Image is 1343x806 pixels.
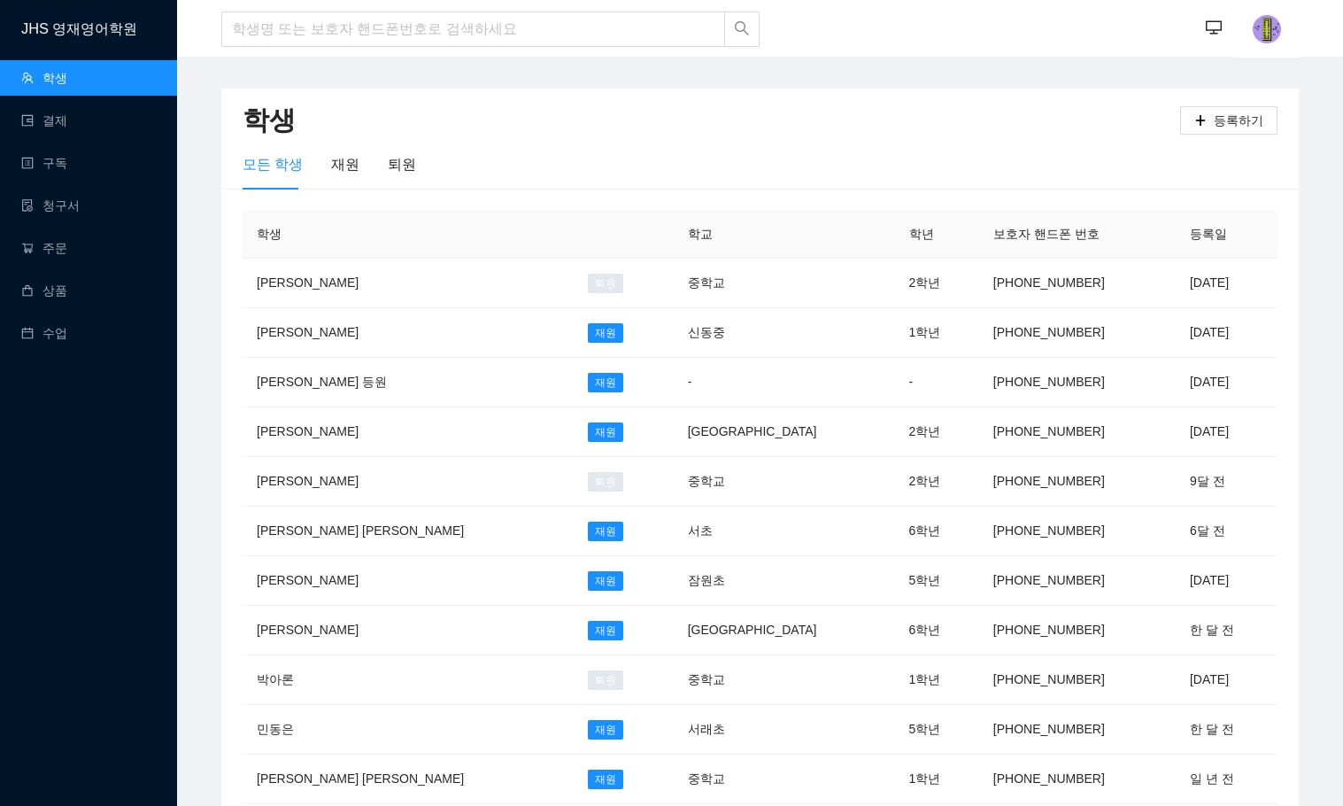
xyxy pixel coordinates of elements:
[895,606,979,655] td: 6학년
[895,705,979,755] td: 5학년
[895,358,979,407] td: -
[21,326,67,340] a: calendar수업
[588,720,623,740] span: 재원
[1176,755,1277,804] td: 일 년 전
[979,507,1176,556] td: [PHONE_NUMBER]
[1206,19,1222,38] span: desktop
[243,457,574,507] td: [PERSON_NAME]
[1176,606,1277,655] td: 한 달 전
[21,71,67,85] a: team학생
[21,198,80,213] a: file-done청구서
[895,556,979,606] td: 5학년
[734,20,750,39] span: search
[588,422,623,442] span: 재원
[895,507,979,556] td: 6학년
[674,655,895,705] td: 중학교
[979,655,1176,705] td: [PHONE_NUMBER]
[243,705,574,755] td: 민동은
[1176,407,1277,457] td: [DATE]
[588,323,623,343] span: 재원
[674,755,895,804] td: 중학교
[895,407,979,457] td: 2학년
[221,12,725,47] input: 학생명 또는 보호자 핸드폰번호로 검색하세요
[243,358,574,407] td: [PERSON_NAME] 등원
[979,457,1176,507] td: [PHONE_NUMBER]
[979,210,1176,259] th: 보호자 핸드폰 번호
[21,156,67,170] a: profile구독
[1176,705,1277,755] td: 한 달 전
[588,472,623,492] span: 퇴원
[588,274,623,293] span: 퇴원
[674,507,895,556] td: 서초
[1176,457,1277,507] td: 9달 전
[674,606,895,655] td: [GEOGRAPHIC_DATA]
[979,556,1176,606] td: [PHONE_NUMBER]
[979,705,1176,755] td: [PHONE_NUMBER]
[1176,259,1277,308] td: [DATE]
[1176,507,1277,556] td: 6달 전
[1176,210,1277,259] th: 등록일
[588,571,623,591] span: 재원
[674,210,895,259] th: 학교
[674,358,895,407] td: -
[1176,655,1277,705] td: [DATE]
[588,621,623,640] span: 재원
[979,259,1176,308] td: [PHONE_NUMBER]
[243,153,303,175] div: 모든 학생
[979,606,1176,655] td: [PHONE_NUMBER]
[588,770,623,789] span: 재원
[243,259,574,308] td: [PERSON_NAME]
[243,407,574,457] td: [PERSON_NAME]
[1176,308,1277,358] td: [DATE]
[21,283,67,298] a: shopping상품
[674,407,895,457] td: [GEOGRAPHIC_DATA]
[674,259,895,308] td: 중학교
[243,103,1180,139] h2: 학생
[388,153,416,175] div: 퇴원
[674,556,895,606] td: 잠원초
[21,113,67,128] a: wallet결제
[243,507,574,556] td: [PERSON_NAME] [PERSON_NAME]
[895,210,979,259] th: 학년
[979,407,1176,457] td: [PHONE_NUMBER]
[588,373,623,392] span: 재원
[243,755,574,804] td: [PERSON_NAME] [PERSON_NAME]
[243,308,574,358] td: [PERSON_NAME]
[243,655,574,705] td: 박아론
[724,12,760,47] button: search
[674,308,895,358] td: 신동중
[331,153,359,175] div: 재원
[895,259,979,308] td: 2학년
[1194,114,1207,128] span: plus
[21,241,67,255] a: shopping-cart주문
[588,522,623,541] span: 재원
[895,457,979,507] td: 2학년
[674,705,895,755] td: 서래초
[588,670,623,690] span: 퇴원
[243,606,574,655] td: [PERSON_NAME]
[979,308,1176,358] td: [PHONE_NUMBER]
[243,210,574,259] th: 학생
[895,755,979,804] td: 1학년
[1180,106,1277,135] button: plus등록하기
[979,755,1176,804] td: [PHONE_NUMBER]
[674,457,895,507] td: 중학교
[1253,15,1281,43] img: photo.jpg
[895,308,979,358] td: 1학년
[1214,111,1263,130] span: 등록하기
[895,655,979,705] td: 1학년
[1176,556,1277,606] td: [DATE]
[979,358,1176,407] td: [PHONE_NUMBER]
[1176,358,1277,407] td: [DATE]
[1196,11,1231,46] button: desktop
[243,556,574,606] td: [PERSON_NAME]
